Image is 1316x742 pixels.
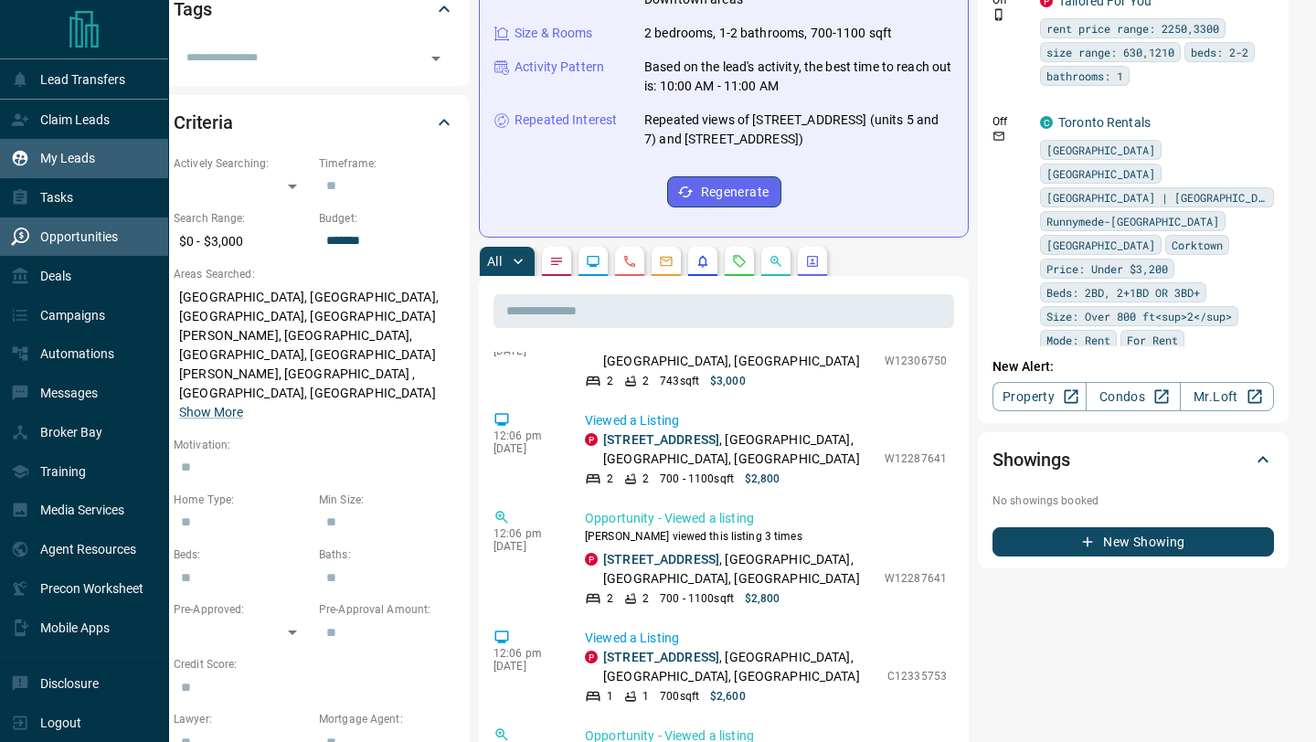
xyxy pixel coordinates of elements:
p: $3,000 [710,373,746,389]
p: Viewed a Listing [585,411,947,430]
span: [GEOGRAPHIC_DATA] | [GEOGRAPHIC_DATA] [1046,188,1268,207]
p: 1 [607,688,613,705]
p: Home Type: [174,492,310,508]
svg: Email [992,130,1005,143]
p: 2 [607,471,613,487]
span: Beds: 2BD, 2+1BD OR 3BD+ [1046,283,1200,302]
p: , [GEOGRAPHIC_DATA], [GEOGRAPHIC_DATA], [GEOGRAPHIC_DATA] [603,333,876,371]
p: Viewed a Listing [585,629,947,648]
p: [DATE] [493,660,557,673]
p: 12:06 pm [493,429,557,442]
span: Size: Over 800 ft<sup>2</sup> [1046,307,1232,325]
button: Open [423,46,449,71]
p: 2 bedrooms, 1-2 bathrooms, 700-1100 sqft [644,24,892,43]
p: Credit Score: [174,656,455,673]
p: Opportunity - Viewed a listing [585,509,947,528]
p: 12:06 pm [493,647,557,660]
svg: Lead Browsing Activity [586,254,600,269]
p: 700 sqft [660,688,699,705]
span: [GEOGRAPHIC_DATA] [1046,236,1155,254]
div: property.ca [585,553,598,566]
a: [STREET_ADDRESS] [603,432,719,447]
p: $0 - $3,000 [174,227,310,257]
p: 2 [642,471,649,487]
p: Budget: [319,210,455,227]
div: property.ca [585,433,598,446]
p: Off [992,113,1029,130]
p: Beds: [174,546,310,563]
p: 2 [642,590,649,607]
span: size range: 630,1210 [1046,43,1174,61]
svg: Requests [732,254,747,269]
span: [GEOGRAPHIC_DATA] [1046,141,1155,159]
span: rent price range: 2250,3300 [1046,19,1219,37]
svg: Listing Alerts [695,254,710,269]
p: Lawyer: [174,711,310,727]
p: Baths: [319,546,455,563]
svg: Push Notification Only [992,8,1005,21]
p: , [GEOGRAPHIC_DATA], [GEOGRAPHIC_DATA], [GEOGRAPHIC_DATA] [603,648,878,686]
p: 743 sqft [660,373,699,389]
p: 2 [607,590,613,607]
button: Regenerate [667,176,781,207]
p: W12306750 [885,353,947,369]
a: [STREET_ADDRESS] [603,552,719,567]
span: Price: Under $3,200 [1046,260,1168,278]
p: C12335753 [887,668,947,684]
p: [DATE] [493,442,557,455]
p: Areas Searched: [174,266,455,282]
a: Property [992,382,1087,411]
span: bathrooms: 1 [1046,67,1123,85]
p: Repeated views of [STREET_ADDRESS] (units 5 and 7) and [STREET_ADDRESS]) [644,111,953,149]
div: property.ca [585,651,598,663]
p: Based on the lead's activity, the best time to reach out is: 10:00 AM - 11:00 AM [644,58,953,96]
svg: Opportunities [769,254,783,269]
p: $2,800 [745,471,780,487]
span: Corktown [1172,236,1223,254]
p: 2 [642,373,649,389]
svg: Notes [549,254,564,269]
p: $2,600 [710,688,746,705]
p: 700 - 1100 sqft [660,471,734,487]
svg: Calls [622,254,637,269]
p: 700 - 1100 sqft [660,590,734,607]
p: Actively Searching: [174,155,310,172]
svg: Emails [659,254,674,269]
p: $2,800 [745,590,780,607]
p: 1 [642,688,649,705]
p: 2 [607,373,613,389]
p: , [GEOGRAPHIC_DATA], [GEOGRAPHIC_DATA], [GEOGRAPHIC_DATA] [603,550,876,588]
a: Condos [1086,382,1180,411]
p: Mortgage Agent: [319,711,455,727]
div: Showings [992,438,1274,482]
p: 12:06 pm [493,527,557,540]
h2: Showings [992,445,1070,474]
span: [GEOGRAPHIC_DATA] [1046,164,1155,183]
p: W12287641 [885,450,947,467]
p: W12287641 [885,570,947,587]
p: [DATE] [493,540,557,553]
p: Motivation: [174,437,455,453]
span: beds: 2-2 [1191,43,1248,61]
p: , [GEOGRAPHIC_DATA], [GEOGRAPHIC_DATA], [GEOGRAPHIC_DATA] [603,430,876,469]
p: New Alert: [992,357,1274,376]
h2: Criteria [174,108,233,137]
a: Mr.Loft [1180,382,1274,411]
p: Size & Rooms [515,24,593,43]
p: Pre-Approved: [174,601,310,618]
a: Toronto Rentals [1058,115,1151,130]
span: Mode: Rent [1046,331,1110,349]
p: Search Range: [174,210,310,227]
p: Activity Pattern [515,58,604,77]
p: No showings booked [992,493,1274,509]
p: All [487,255,502,268]
span: Runnymede-[GEOGRAPHIC_DATA] [1046,212,1219,230]
p: Min Size: [319,492,455,508]
a: [STREET_ADDRESS] [603,650,719,664]
div: condos.ca [1040,116,1053,129]
svg: Agent Actions [805,254,820,269]
p: [GEOGRAPHIC_DATA], [GEOGRAPHIC_DATA], [GEOGRAPHIC_DATA], [GEOGRAPHIC_DATA][PERSON_NAME], [GEOGRAP... [174,282,455,428]
p: [PERSON_NAME] viewed this listing 3 times [585,528,947,545]
div: Criteria [174,101,455,144]
span: For Rent [1127,331,1178,349]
